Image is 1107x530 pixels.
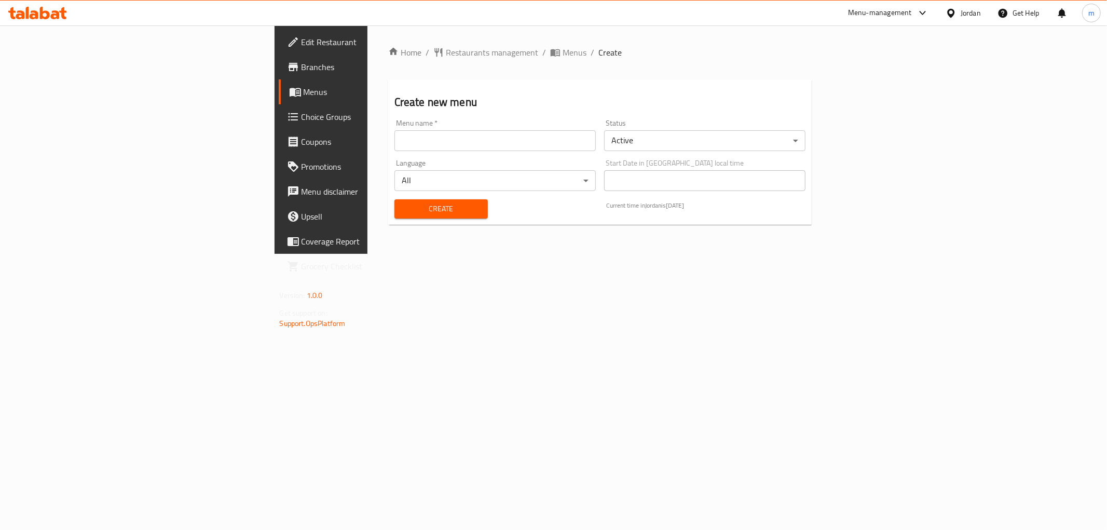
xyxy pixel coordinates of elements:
[591,46,594,59] li: /
[394,94,806,110] h2: Create new menu
[307,289,323,302] span: 1.0.0
[302,210,451,223] span: Upsell
[388,46,812,59] nav: breadcrumb
[302,135,451,148] span: Coupons
[606,201,805,210] p: Current time in Jordan is [DATE]
[848,7,912,19] div: Menu-management
[279,104,459,129] a: Choice Groups
[542,46,546,59] li: /
[302,36,451,48] span: Edit Restaurant
[403,202,480,215] span: Create
[302,185,451,198] span: Menu disclaimer
[302,111,451,123] span: Choice Groups
[304,86,451,98] span: Menus
[279,229,459,254] a: Coverage Report
[1088,7,1095,19] span: m
[280,289,305,302] span: Version:
[279,254,459,279] a: Grocery Checklist
[598,46,622,59] span: Create
[279,154,459,179] a: Promotions
[302,160,451,173] span: Promotions
[961,7,981,19] div: Jordan
[394,130,596,151] input: Please enter Menu name
[302,61,451,73] span: Branches
[279,129,459,154] a: Coupons
[433,46,538,59] a: Restaurants management
[446,46,538,59] span: Restaurants management
[279,30,459,55] a: Edit Restaurant
[279,79,459,104] a: Menus
[279,204,459,229] a: Upsell
[550,46,586,59] a: Menus
[280,306,327,320] span: Get support on:
[604,130,805,151] div: Active
[394,170,596,191] div: All
[302,260,451,273] span: Grocery Checklist
[280,317,346,330] a: Support.OpsPlatform
[302,235,451,248] span: Coverage Report
[279,55,459,79] a: Branches
[563,46,586,59] span: Menus
[279,179,459,204] a: Menu disclaimer
[394,199,488,219] button: Create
